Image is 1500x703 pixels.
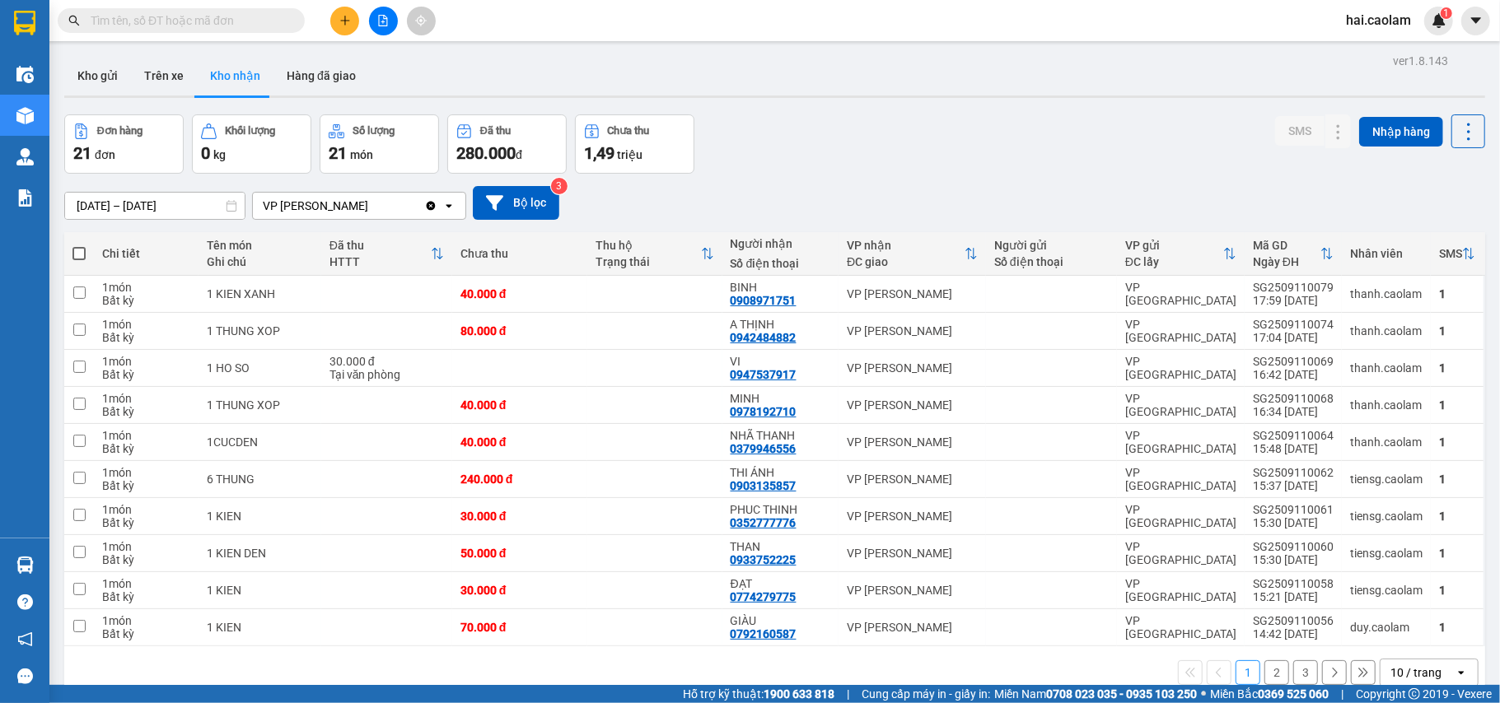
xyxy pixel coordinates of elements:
div: 14:42 [DATE] [1253,627,1334,640]
div: VP [GEOGRAPHIC_DATA] [1125,503,1236,529]
div: SG2509110074 [1253,318,1334,331]
div: Bất kỳ [102,479,190,492]
div: Khối lượng [225,125,275,137]
div: Tên món [207,239,313,252]
div: 0352777776 [731,516,797,529]
div: 17:59 [DATE] [1253,294,1334,307]
span: Miền Bắc [1210,685,1329,703]
div: VP [GEOGRAPHIC_DATA] [1125,355,1236,381]
div: VP [PERSON_NAME] [847,621,978,634]
div: Số lượng [353,125,395,137]
div: SG2509110056 [1253,614,1334,627]
div: 1 HO SO [207,361,313,375]
span: 280.000 [456,143,516,163]
button: plus [330,7,359,35]
div: 0903135857 [731,479,797,492]
div: SG2509110062 [1253,466,1334,479]
span: | [1341,685,1343,703]
div: 1 món [102,318,190,331]
div: 16:34 [DATE] [1253,405,1334,418]
div: PHUC THINH [731,503,831,516]
span: đ [516,148,522,161]
div: VP [PERSON_NAME] [847,324,978,338]
button: Khối lượng0kg [192,114,311,174]
div: 6 THUNG [207,473,313,486]
div: 40.000 đ [460,435,579,449]
div: 0379946556 [731,442,797,455]
div: 40.000 đ [460,398,579,412]
div: 0933752225 [731,553,797,566]
div: BINH [731,281,831,294]
div: VP [GEOGRAPHIC_DATA] [1125,429,1236,455]
div: ver 1.8.143 [1393,52,1448,70]
span: 1 [1443,7,1449,19]
div: Số điện thoại [731,257,831,270]
div: 1 [1439,621,1475,634]
div: Bất kỳ [102,553,190,566]
div: Chưa thu [608,125,650,137]
div: VP [GEOGRAPHIC_DATA] [1125,577,1236,603]
div: Người nhận [731,237,831,250]
th: Toggle SortBy [321,232,452,276]
img: warehouse-icon [16,66,34,83]
button: Trên xe [131,56,197,95]
button: Hàng đã giao [273,56,369,95]
div: 1 [1439,584,1475,597]
div: ĐC lấy [1125,255,1223,268]
input: Select a date range. [65,193,245,219]
span: aim [415,15,427,26]
div: tiensg.caolam [1350,473,1423,486]
input: Selected VP Phan Thiết. [370,198,371,214]
th: Toggle SortBy [1117,232,1245,276]
span: Cung cấp máy in - giấy in: [862,685,990,703]
div: 1 THUNG XOP [207,324,313,338]
div: VP [PERSON_NAME] [847,361,978,375]
div: tiensg.caolam [1350,510,1423,523]
div: tiensg.caolam [1350,547,1423,560]
div: Bất kỳ [102,516,190,529]
div: 16:42 [DATE] [1253,368,1334,381]
div: 1 món [102,392,190,405]
div: 10 / trang [1390,664,1442,681]
div: 240.000 đ [460,473,579,486]
span: caret-down [1469,13,1484,28]
div: 17:04 [DATE] [1253,331,1334,344]
div: Trạng thái [596,255,701,268]
div: 15:48 [DATE] [1253,442,1334,455]
div: SG2509110064 [1253,429,1334,442]
button: Số lượng21món [320,114,439,174]
div: VP [PERSON_NAME] [847,510,978,523]
div: 30.000 đ [460,584,579,597]
div: 0908971751 [731,294,797,307]
svg: open [1455,666,1468,679]
span: 0 [201,143,210,163]
button: 2 [1264,660,1289,685]
div: Bất kỳ [102,294,190,307]
th: Toggle SortBy [1431,232,1484,276]
span: triệu [617,148,643,161]
div: Người gửi [994,239,1109,252]
button: Đơn hàng21đơn [64,114,184,174]
img: warehouse-icon [16,107,34,124]
div: Chưa thu [460,247,579,260]
div: SG2509110068 [1253,392,1334,405]
div: VP [PERSON_NAME] [847,398,978,412]
button: Bộ lọc [473,186,559,220]
div: 15:30 [DATE] [1253,553,1334,566]
div: Đã thu [480,125,511,137]
button: SMS [1275,116,1325,146]
div: Chi tiết [102,247,190,260]
div: Tại văn phòng [329,368,444,381]
div: tiensg.caolam [1350,584,1423,597]
div: 1 món [102,577,190,590]
div: 1 THUNG XOP [207,398,313,412]
span: Miền Nam [994,685,1197,703]
div: 1 [1439,398,1475,412]
div: Nhân viên [1350,247,1423,260]
button: 1 [1236,660,1260,685]
div: 0942484882 [731,331,797,344]
strong: 0708 023 035 - 0935 103 250 [1046,687,1197,701]
div: A THỊNH [731,318,831,331]
svg: open [442,199,456,212]
div: 40.000 đ [460,287,579,300]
